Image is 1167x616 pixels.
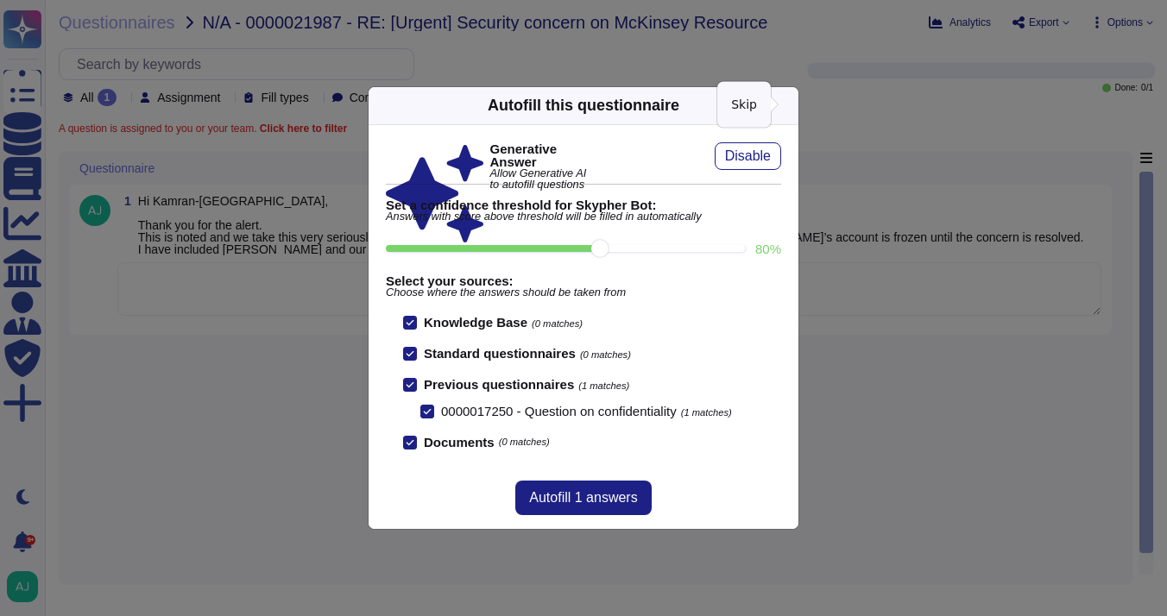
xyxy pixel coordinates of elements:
label: 80 % [755,242,781,255]
span: 0000017250 - Question on confidentiality [441,404,677,418]
b: Select your sources: [386,274,781,287]
b: Knowledge Base [424,315,527,330]
span: (0 matches) [499,437,550,447]
b: Generative Answer [490,142,588,168]
button: Disable [715,142,781,170]
span: Disable [725,149,771,163]
div: Autofill this questionnaire [488,94,679,117]
span: Autofill 1 answers [529,491,637,505]
span: Allow Generative AI to autofill questions [490,168,588,191]
span: (0 matches) [580,349,631,360]
span: Choose where the answers should be taken from [386,287,781,299]
b: Set a confidence threshold for Skypher Bot: [386,198,781,211]
div: Skip [717,82,771,128]
b: Documents [424,436,495,449]
span: (0 matches) [532,318,583,329]
span: (1 matches) [578,380,629,391]
b: Previous questionnaires [424,377,574,392]
b: Standard questionnaires [424,346,576,361]
span: Answers with score above threshold will be filled in automatically [386,211,781,223]
span: (1 matches) [681,407,732,418]
button: Autofill 1 answers [515,481,651,515]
